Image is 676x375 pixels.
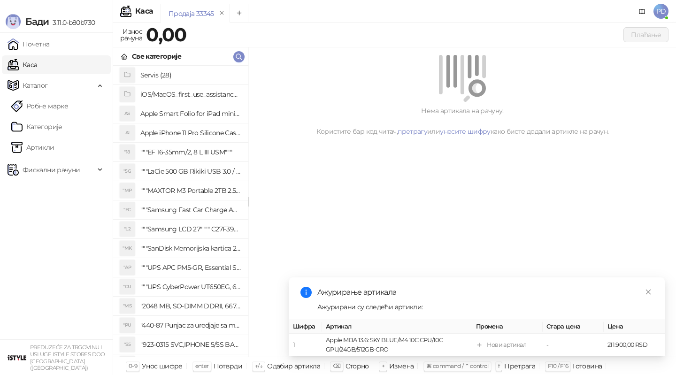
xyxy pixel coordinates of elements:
span: close [645,289,652,295]
div: "5G [120,164,135,179]
span: F10 / F16 [548,362,568,369]
div: AS [120,106,135,121]
h4: Apple iPhone 11 Pro Silicone Case - Black [140,125,241,140]
span: 0-9 [129,362,137,369]
td: - [543,334,604,357]
div: Унос шифре [142,360,183,372]
span: ↑/↓ [255,362,262,369]
span: ⌫ [333,362,340,369]
div: "18 [120,145,135,160]
a: Каса [8,55,37,74]
th: Артикал [322,320,472,334]
img: Logo [6,14,21,29]
div: Продаја 33345 [169,8,214,19]
div: Износ рачуна [118,25,144,44]
span: + [382,362,384,369]
div: "CU [120,279,135,294]
a: Close [643,287,653,297]
div: grid [113,66,248,357]
div: Одабир артикла [267,360,320,372]
h4: """LaCie 500 GB Rikiki USB 3.0 / Ultra Compact & Resistant aluminum / USB 3.0 / 2.5""""""" [140,164,241,179]
td: Apple MBA 13.6: SKY BLUE/M4 10C CPU/10C GPU/24GB/512GB-CRO [322,334,472,357]
div: "MP [120,183,135,198]
h4: """MAXTOR M3 Portable 2TB 2.5"""" crni eksterni hard disk HX-M201TCB/GM""" [140,183,241,198]
span: Каталог [23,76,48,95]
div: "PU [120,318,135,333]
h4: """Samsung Fast Car Charge Adapter, brzi auto punja_, boja crna""" [140,202,241,217]
div: "AP [120,260,135,275]
div: Каса [135,8,153,15]
a: Почетна [8,35,50,54]
h4: Apple Smart Folio for iPad mini (A17 Pro) - Sage [140,106,241,121]
span: Бади [25,16,49,27]
div: "L2 [120,222,135,237]
button: Плаћање [623,27,668,42]
h4: "923-0448 SVC,IPHONE,TOURQUE DRIVER KIT .65KGF- CM Šrafciger " [140,356,241,371]
span: f [498,362,499,369]
span: info-circle [300,287,312,298]
div: "MK [120,241,135,256]
div: Нови артикал [487,340,526,350]
a: ArtikliАртикли [11,138,54,157]
strong: 0,00 [146,23,186,46]
div: "MS [120,298,135,314]
a: претрагу [398,127,427,136]
div: "SD [120,356,135,371]
h4: """UPS APC PM5-GR, Essential Surge Arrest,5 utic_nica""" [140,260,241,275]
div: Сторно [346,360,369,372]
div: Нема артикала на рачуну. Користите бар код читач, или како бисте додали артикле на рачун. [260,106,665,137]
img: 64x64-companyLogo-77b92cf4-9946-4f36-9751-bf7bb5fd2c7d.png [8,348,26,367]
a: Категорије [11,117,62,136]
span: ⌘ command / ⌃ control [426,362,489,369]
div: Све категорије [132,51,181,61]
span: PD [653,4,668,19]
a: унесите шифру [440,127,491,136]
div: Претрага [504,360,535,372]
h4: "440-87 Punjac za uredjaje sa micro USB portom 4/1, Stand." [140,318,241,333]
th: Шифра [289,320,322,334]
h4: """UPS CyberPower UT650EG, 650VA/360W , line-int., s_uko, desktop""" [140,279,241,294]
h4: "923-0315 SVC,IPHONE 5/5S BATTERY REMOVAL TRAY Držač za iPhone sa kojim se otvara display [140,337,241,352]
small: PREDUZEĆE ZA TRGOVINU I USLUGE ISTYLE STORES DOO [GEOGRAPHIC_DATA] ([GEOGRAPHIC_DATA]) [30,344,105,371]
div: "FC [120,202,135,217]
div: Потврди [214,360,243,372]
div: Ажурирани су следећи артикли: [317,302,653,312]
td: 211.900,00 RSD [604,334,665,357]
th: Стара цена [543,320,604,334]
a: Робне марке [11,97,68,115]
button: Add tab [230,4,248,23]
th: Цена [604,320,665,334]
h4: """SanDisk Memorijska kartica 256GB microSDXC sa SD adapterom SDSQXA1-256G-GN6MA - Extreme PLUS, ... [140,241,241,256]
h4: """EF 16-35mm/2, 8 L III USM""" [140,145,241,160]
th: Промена [472,320,543,334]
div: AI [120,125,135,140]
h4: "2048 MB, SO-DIMM DDRII, 667 MHz, Napajanje 1,8 0,1 V, Latencija CL5" [140,298,241,314]
div: Готовина [573,360,602,372]
td: 1 [289,334,322,357]
span: enter [195,362,209,369]
div: Измена [389,360,414,372]
span: 3.11.0-b80b730 [49,18,95,27]
a: Документација [635,4,650,19]
div: Ажурирање артикала [317,287,653,298]
button: remove [216,9,228,17]
h4: Servis (28) [140,68,241,83]
div: "S5 [120,337,135,352]
h4: """Samsung LCD 27"""" C27F390FHUXEN""" [140,222,241,237]
span: Фискални рачуни [23,161,80,179]
h4: iOS/MacOS_first_use_assistance (4) [140,87,241,102]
